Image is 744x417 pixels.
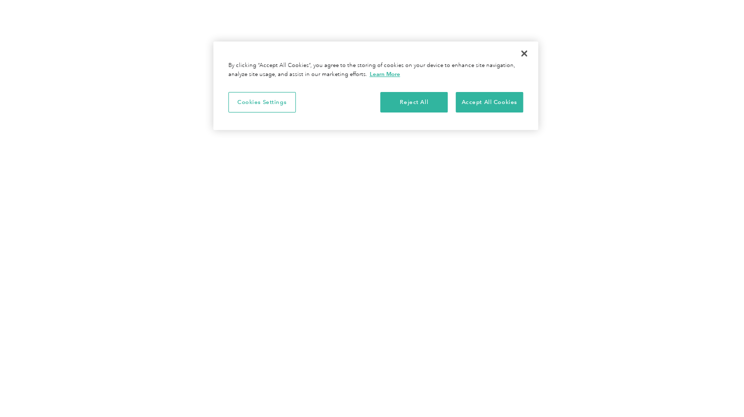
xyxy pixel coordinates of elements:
button: Close [513,42,535,64]
div: Cookie banner [213,41,538,130]
button: Cookies Settings [228,92,296,113]
div: Privacy [213,41,538,130]
div: By clicking “Accept All Cookies”, you agree to the storing of cookies on your device to enhance s... [228,61,523,79]
button: Accept All Cookies [456,92,523,113]
a: More information about your privacy, opens in a new tab [370,70,400,77]
button: Reject All [380,92,448,113]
